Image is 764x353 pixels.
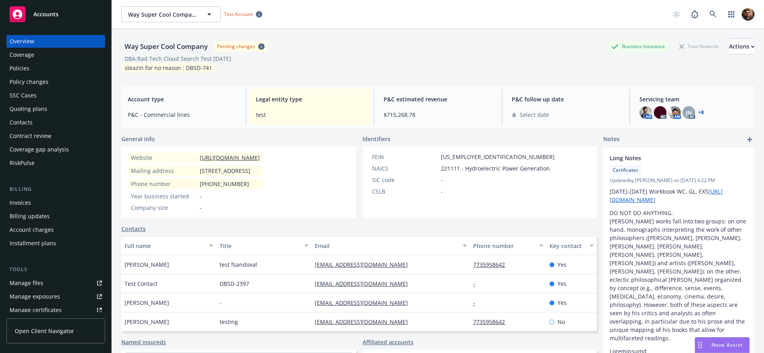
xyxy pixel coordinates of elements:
a: Coverage [6,48,105,61]
div: Policy changes [10,76,49,88]
img: photo [742,8,754,21]
a: Switch app [723,6,739,22]
a: add [745,135,754,144]
a: Contacts [6,116,105,129]
span: Servicing team [639,95,748,103]
span: Test Account [224,11,253,17]
a: Search [705,6,721,22]
span: Way Super Cool Company [128,10,197,19]
a: [URL][DOMAIN_NAME] [200,154,260,161]
span: Yes [557,260,567,269]
a: [EMAIL_ADDRESS][DOMAIN_NAME] [315,318,414,326]
img: photo [654,106,667,119]
span: - [220,299,222,307]
div: Way Super Cool Company [121,41,211,52]
div: CSLB [372,187,438,196]
div: Phone number [131,180,197,188]
img: photo [668,106,681,119]
div: Billing [6,185,105,193]
a: Manage exposures [6,290,105,303]
a: Manage certificates [6,304,105,316]
span: $715,268.78 [384,111,492,119]
a: Billing updates [6,210,105,223]
a: Named insureds [121,338,166,346]
span: - [441,187,443,196]
span: Pending changes [214,41,268,51]
div: Mailing address [131,167,197,175]
div: Billing updates [10,210,50,223]
a: - [473,299,481,306]
span: testing [220,318,238,326]
a: 7735958642 [473,261,511,268]
img: photo [639,106,652,119]
button: Actions [729,39,754,54]
div: Quoting plans [10,103,47,115]
div: Installment plans [10,237,56,250]
span: P&C estimated revenue [384,95,492,103]
span: [PERSON_NAME] [125,299,169,307]
a: Installment plans [6,237,105,250]
div: Tools [6,266,105,273]
span: - [441,176,443,184]
div: Manage files [10,277,43,289]
span: [PERSON_NAME] [125,318,169,326]
p: [DATE]-[DATE] Workbook WC, GL, EXS [610,187,748,204]
span: test fsandoval [220,260,257,269]
span: Accounts [33,11,58,17]
div: Year business started [131,192,197,200]
a: [EMAIL_ADDRESS][DOMAIN_NAME] [315,261,414,268]
div: Manage exposures [10,290,60,303]
div: Invoices [10,196,31,209]
a: Manage files [6,277,105,289]
span: DBSD-2397 [220,279,249,288]
div: NAICS [372,164,438,173]
div: Drag to move [695,337,705,353]
div: Coverage gap analysis [10,143,69,156]
span: [STREET_ADDRESS] [200,167,250,175]
div: Company size [131,204,197,212]
div: Full name [125,242,205,250]
button: Key contact [546,236,597,255]
button: Phone number [470,236,546,255]
div: Overview [10,35,34,48]
a: Policy changes [6,76,105,88]
button: Title [216,236,312,255]
div: SSC Cases [10,89,37,102]
div: Account charges [10,223,54,236]
a: Account charges [6,223,105,236]
span: General info [121,135,155,143]
span: Select date [520,111,549,119]
div: FEIN [372,153,438,161]
a: - [473,280,481,287]
span: No [557,318,565,326]
div: Policies [10,62,29,75]
div: Website [131,153,197,162]
div: DBA: Rad Tech Cloud Search Test [DATE] [125,54,231,63]
span: - [200,204,202,212]
span: Yes [557,299,567,307]
div: Pending changes [217,43,255,50]
span: Notes [603,135,620,144]
div: steazin for no reason : DBSD-741 [121,63,215,73]
span: test [256,111,364,119]
span: Yes [557,279,567,288]
span: Legal entity type [256,95,364,103]
span: P&C follow up date [512,95,620,103]
a: Affiliated accounts [363,338,413,346]
a: Overview [6,35,105,48]
span: 221111 - Hydroelectric Power Generation [441,164,550,173]
div: Phone number [473,242,534,250]
div: Coverage [10,48,34,61]
a: 7735958642 [473,318,511,326]
button: Full name [121,236,216,255]
span: [US_EMPLOYER_IDENTIFICATION_NUMBER] [441,153,555,161]
div: SIC code [372,176,438,184]
span: P&C - Commercial lines [128,111,236,119]
div: RiskPulse [10,157,35,169]
a: Contacts [121,225,146,233]
a: [EMAIL_ADDRESS][DOMAIN_NAME] [315,280,414,287]
a: RiskPulse [6,157,105,169]
a: Quoting plans [6,103,105,115]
